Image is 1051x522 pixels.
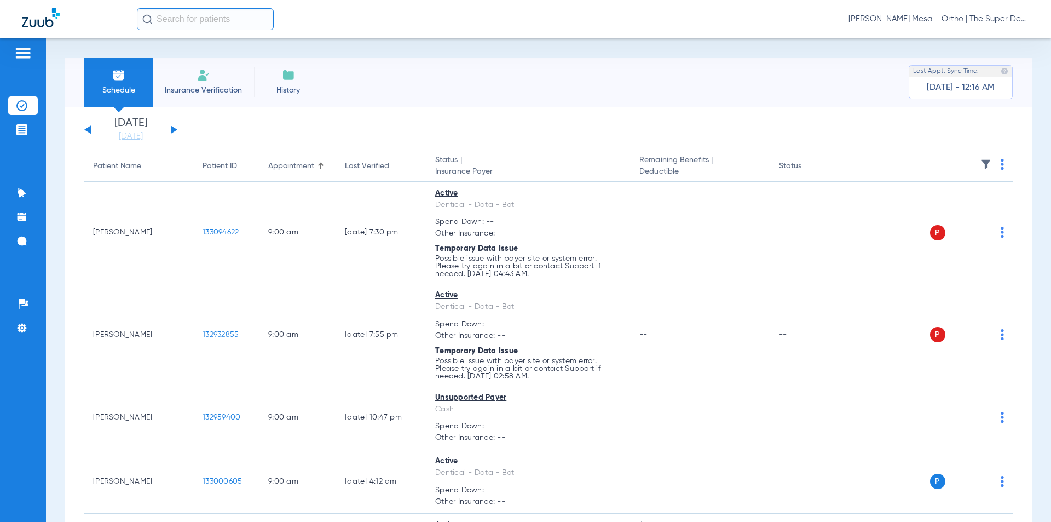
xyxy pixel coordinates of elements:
td: 9:00 AM [259,386,336,450]
td: [DATE] 7:55 PM [336,284,426,387]
span: 133094622 [203,228,239,236]
img: group-dot-blue.svg [1001,329,1004,340]
img: group-dot-blue.svg [1001,159,1004,170]
span: History [262,85,314,96]
span: Last Appt. Sync Time: [913,66,979,77]
p: Possible issue with payer site or system error. Please try again in a bit or contact Support if n... [435,255,622,278]
span: -- [639,414,648,421]
span: [DATE] - 12:16 AM [927,82,995,93]
img: group-dot-blue.svg [1001,227,1004,238]
div: Active [435,188,622,199]
span: Spend Down: -- [435,216,622,228]
div: Appointment [268,160,314,172]
td: -- [770,386,844,450]
td: [DATE] 7:30 PM [336,182,426,284]
span: Spend Down: -- [435,421,622,432]
div: Last Verified [345,160,418,172]
span: 132959400 [203,414,240,421]
span: [PERSON_NAME] Mesa - Ortho | The Super Dentists [848,14,1029,25]
td: [DATE] 4:12 AM [336,450,426,514]
span: Insurance Verification [161,85,246,96]
span: Spend Down: -- [435,485,622,496]
span: Temporary Data Issue [435,347,518,355]
img: filter.svg [980,159,991,170]
span: Deductible [639,166,761,177]
td: 9:00 AM [259,182,336,284]
div: Unsupported Payer [435,392,622,404]
span: Insurance Payer [435,166,622,177]
td: 9:00 AM [259,284,336,387]
span: Other Insurance: -- [435,228,622,239]
img: Zuub Logo [22,8,60,27]
span: P [930,327,945,342]
td: [PERSON_NAME] [84,386,194,450]
span: -- [639,228,648,236]
div: Active [435,456,622,467]
span: P [930,474,945,489]
td: [PERSON_NAME] [84,450,194,514]
div: Dentical - Data - Bot [435,301,622,313]
td: 9:00 AM [259,450,336,514]
div: Appointment [268,160,327,172]
div: Patient Name [93,160,185,172]
div: Patient ID [203,160,237,172]
img: last sync help info [1001,67,1008,75]
div: Active [435,290,622,301]
td: [PERSON_NAME] [84,182,194,284]
div: Patient ID [203,160,251,172]
p: Possible issue with payer site or system error. Please try again in a bit or contact Support if n... [435,357,622,380]
th: Status | [426,151,631,182]
th: Remaining Benefits | [631,151,770,182]
div: Dentical - Data - Bot [435,199,622,211]
span: Other Insurance: -- [435,496,622,508]
span: Schedule [93,85,145,96]
td: -- [770,182,844,284]
td: [PERSON_NAME] [84,284,194,387]
img: group-dot-blue.svg [1001,412,1004,423]
span: 133000605 [203,478,242,485]
th: Status [770,151,844,182]
img: Schedule [112,68,125,82]
div: Last Verified [345,160,389,172]
div: Patient Name [93,160,141,172]
td: [DATE] 10:47 PM [336,386,426,450]
span: -- [639,331,648,339]
span: Temporary Data Issue [435,245,518,253]
input: Search for patients [137,8,274,30]
iframe: Chat Widget [996,469,1051,522]
div: Dentical - Data - Bot [435,467,622,479]
a: [DATE] [98,131,164,142]
li: [DATE] [98,118,164,142]
img: Manual Insurance Verification [197,68,210,82]
td: -- [770,450,844,514]
span: Other Insurance: -- [435,330,622,342]
span: P [930,225,945,240]
span: 132932855 [203,331,239,339]
div: Cash [435,404,622,415]
td: -- [770,284,844,387]
span: Spend Down: -- [435,319,622,330]
span: -- [639,478,648,485]
img: History [282,68,295,82]
img: hamburger-icon [14,47,32,60]
span: Other Insurance: -- [435,432,622,444]
img: Search Icon [142,14,152,24]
